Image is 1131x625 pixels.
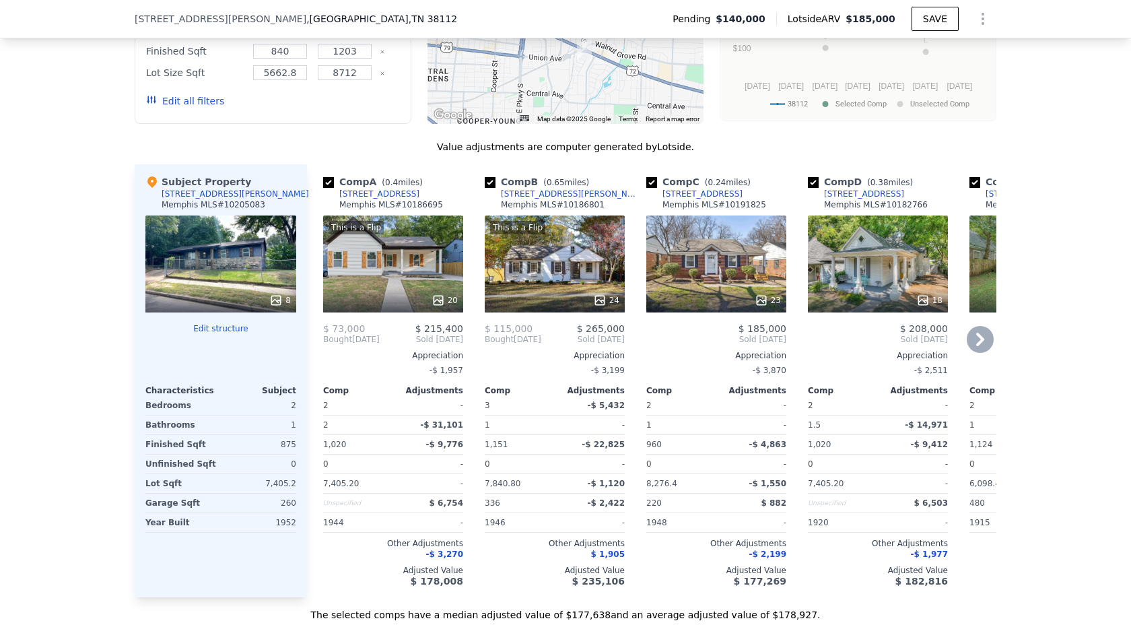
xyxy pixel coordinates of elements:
span: -$ 1,550 [749,479,786,488]
span: 2 [323,401,329,410]
div: 1915 [969,513,1037,532]
div: Subject Property [145,175,251,189]
button: SAVE [912,7,959,31]
span: -$ 5,432 [588,401,625,410]
span: 0.4 [385,178,398,187]
span: Bought [323,334,352,345]
div: 260 [224,494,296,513]
div: [STREET_ADDRESS] [662,189,743,199]
text: Selected Comp [835,100,887,108]
div: Comp E [969,175,1078,189]
span: Pending [673,12,716,26]
span: Sold [DATE] [808,334,948,345]
span: -$ 31,101 [420,420,463,430]
div: Appreciation [646,350,786,361]
span: Map data ©2025 Google [537,115,611,123]
div: Comp [485,385,555,396]
div: Appreciation [969,350,1109,361]
div: Other Adjustments [646,538,786,549]
div: Lot Size Sqft [146,63,245,82]
span: $ 6,754 [430,498,463,508]
div: 1948 [646,513,714,532]
div: Adjusted Value [646,565,786,576]
div: Other Adjustments [969,538,1109,549]
div: 1 [485,416,552,434]
div: Other Adjustments [485,538,625,549]
span: 1,124 [969,440,992,449]
div: Year Built [145,513,218,532]
div: [STREET_ADDRESS][PERSON_NAME] [986,189,1126,199]
span: $ 235,106 [572,576,625,587]
span: Sold [DATE] [646,334,786,345]
span: Sold [DATE] [380,334,463,345]
span: 0 [969,459,975,469]
div: 1 [646,416,714,434]
img: Google [431,106,475,124]
div: Bedrooms [145,396,218,415]
div: Appreciation [808,350,948,361]
span: 7,405.20 [323,479,359,488]
div: Memphis MLS # 10181310 [986,199,1089,210]
div: [DATE] [323,334,380,345]
div: 875 [224,435,296,454]
span: $ 1,905 [591,550,625,559]
span: , TN 38112 [409,13,457,24]
div: Adjusted Value [485,565,625,576]
a: Terms (opens in new tab) [619,115,638,123]
span: -$ 2,199 [749,550,786,559]
span: ( miles) [699,178,756,187]
span: 0.65 [547,178,565,187]
span: -$ 2,511 [914,366,948,375]
span: -$ 3,270 [426,550,463,559]
span: 0 [323,459,329,469]
text: $100 [733,44,751,53]
span: -$ 4,863 [749,440,786,449]
div: Adjustments [555,385,625,396]
span: -$ 2,422 [588,498,625,508]
div: Value adjustments are computer generated by Lotside . [135,140,996,154]
div: - [557,455,625,473]
div: 23 N Humes St [577,38,592,61]
div: 1.5 [808,416,875,434]
div: Memphis MLS # 10186801 [501,199,605,210]
span: 1,020 [323,440,346,449]
text: [DATE] [947,81,973,91]
span: -$ 9,776 [426,440,463,449]
span: 0 [646,459,652,469]
div: [STREET_ADDRESS] [824,189,904,199]
text: Unselected Comp [910,100,969,108]
span: ( miles) [538,178,594,187]
button: Show Options [969,5,996,32]
div: Adjustments [716,385,786,396]
a: [STREET_ADDRESS][PERSON_NAME] [485,189,641,199]
div: Comp [969,385,1039,396]
span: 2 [646,401,652,410]
div: - [557,513,625,532]
span: $ 208,000 [900,323,948,334]
div: Bathrooms [145,416,218,434]
div: - [719,455,786,473]
span: 0 [485,459,490,469]
text: [DATE] [845,81,870,91]
span: , [GEOGRAPHIC_DATA] [306,12,457,26]
div: - [396,396,463,415]
div: Memphis MLS # 10182766 [824,199,928,210]
div: Memphis MLS # 10205083 [162,199,265,210]
span: -$ 22,825 [582,440,625,449]
button: Edit all filters [146,94,224,108]
span: -$ 9,412 [911,440,948,449]
span: 3 [485,401,490,410]
div: Adjustments [393,385,463,396]
div: Unfinished Sqft [145,455,218,473]
div: Adjusted Value [808,565,948,576]
span: Lotside ARV [788,12,846,26]
span: 0.24 [708,178,726,187]
div: 1 [224,416,296,434]
div: 18 [916,294,943,307]
div: 1952 [224,513,296,532]
span: Sold [DATE] [541,334,625,345]
span: 1,020 [808,440,831,449]
div: Other Adjustments [323,538,463,549]
span: 6,098.40 [969,479,1005,488]
div: This is a Flip [329,221,384,234]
